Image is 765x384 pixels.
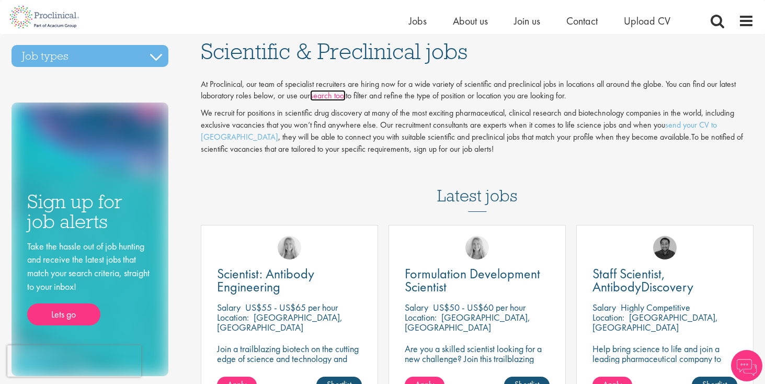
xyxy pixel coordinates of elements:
iframe: reCAPTCHA [7,345,141,377]
span: To be notified of scientific vacancies that are tailored to your specific requirements, sign up f... [201,131,743,154]
h3: Job types [12,45,168,67]
span: Location: [592,311,624,323]
a: Jobs [409,14,427,28]
p: Join a trailblazing biotech on the cutting edge of science and technology and make a change in th... [217,344,362,383]
p: Highly Competitive [621,301,690,313]
a: Scientist: Antibody Engineering [217,267,362,293]
a: Join us [514,14,540,28]
div: Take the hassle out of job hunting and receive the latest jobs that match your search criteria, s... [27,240,153,326]
img: Mike Raletz [653,236,677,259]
span: Salary [217,301,241,313]
a: Contact [566,14,598,28]
a: send your CV to [GEOGRAPHIC_DATA] [201,119,717,142]
span: Salary [405,301,428,313]
a: search tool [310,90,346,101]
a: Formulation Development Scientist [405,267,550,293]
img: Shannon Briggs [278,236,301,259]
p: At Proclinical, our team of specialist recruiters are hiring now for a wide variety of scientific... [201,78,754,103]
span: Scientific & Preclinical jobs [201,37,467,65]
p: [GEOGRAPHIC_DATA], [GEOGRAPHIC_DATA] [592,311,718,333]
h3: Latest jobs [437,161,518,212]
p: US$50 - US$60 per hour [433,301,526,313]
a: Lets go [27,303,100,325]
img: Shannon Briggs [465,236,489,259]
p: We recruit for positions in scientific drug discovery at many of the most exciting pharmaceutical... [201,107,754,155]
p: [GEOGRAPHIC_DATA], [GEOGRAPHIC_DATA] [405,311,530,333]
a: About us [453,14,488,28]
a: Staff Scientist, AntibodyDiscovery [592,267,737,293]
p: [GEOGRAPHIC_DATA], [GEOGRAPHIC_DATA] [217,311,342,333]
span: Staff Scientist, AntibodyDiscovery [592,265,693,296]
a: Upload CV [624,14,670,28]
span: Salary [592,301,616,313]
p: US$55 - US$65 per hour [245,301,338,313]
span: Formulation Development Scientist [405,265,540,296]
span: Scientist: Antibody Engineering [217,265,314,296]
span: Location: [405,311,437,323]
img: Chatbot [731,350,762,381]
span: Location: [217,311,249,323]
h3: Sign up for job alerts [27,191,153,232]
